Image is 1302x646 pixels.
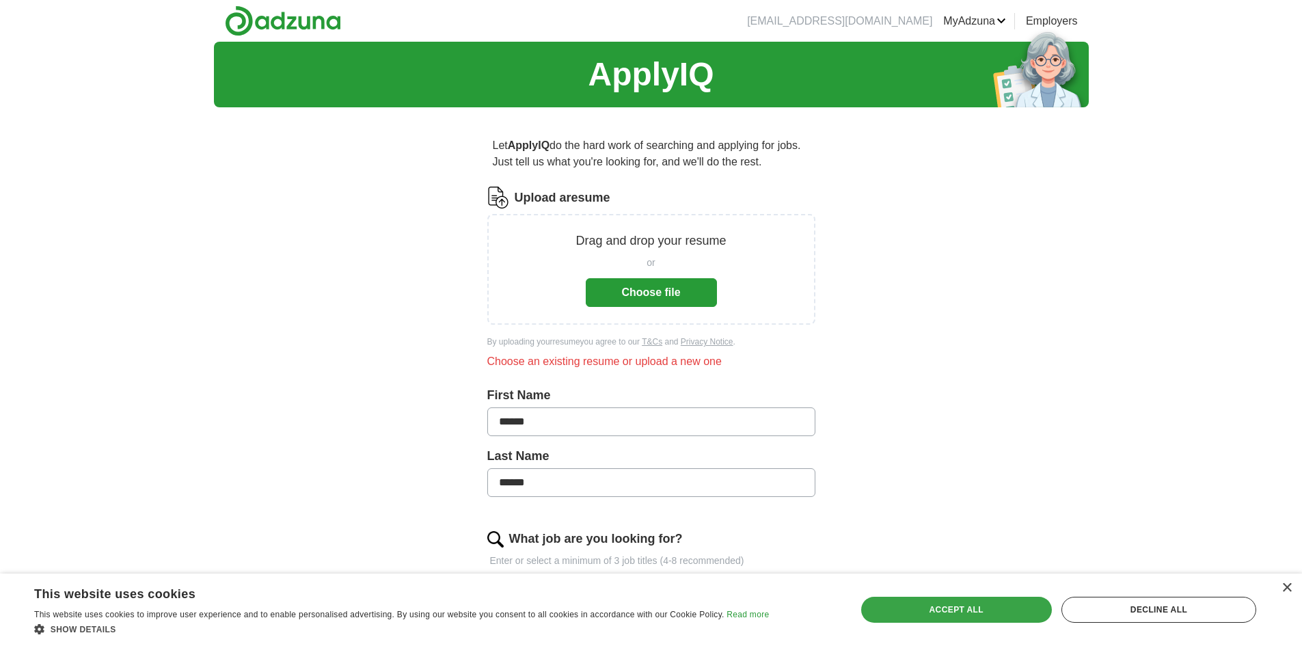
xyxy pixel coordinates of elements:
div: Show details [34,622,769,636]
label: First Name [487,386,815,405]
div: Choose an existing resume or upload a new one [487,353,815,370]
p: Enter or select a minimum of 3 job titles (4-8 recommended) [487,554,815,568]
p: Drag and drop your resume [575,232,726,250]
label: Upload a resume [515,189,610,207]
a: Employers [1026,13,1078,29]
a: MyAdzuna [943,13,1006,29]
img: Adzuna logo [225,5,341,36]
label: Last Name [487,447,815,466]
a: T&Cs [642,337,662,347]
li: [EMAIL_ADDRESS][DOMAIN_NAME] [747,13,932,29]
div: By uploading your resume you agree to our and . [487,336,815,348]
span: Show details [51,625,116,634]
a: Privacy Notice [681,337,733,347]
span: or [647,256,655,270]
img: CV Icon [487,187,509,208]
div: Close [1281,583,1292,593]
strong: ApplyIQ [508,139,550,151]
div: This website uses cookies [34,582,735,602]
label: What job are you looking for? [509,530,683,548]
button: Choose file [586,278,717,307]
a: Read more, opens a new window [727,610,769,619]
p: Let do the hard work of searching and applying for jobs. Just tell us what you're looking for, an... [487,132,815,176]
div: Decline all [1061,597,1256,623]
div: Accept all [861,597,1052,623]
span: This website uses cookies to improve user experience and to enable personalised advertising. By u... [34,610,724,619]
h1: ApplyIQ [588,50,714,99]
img: search.png [487,531,504,548]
